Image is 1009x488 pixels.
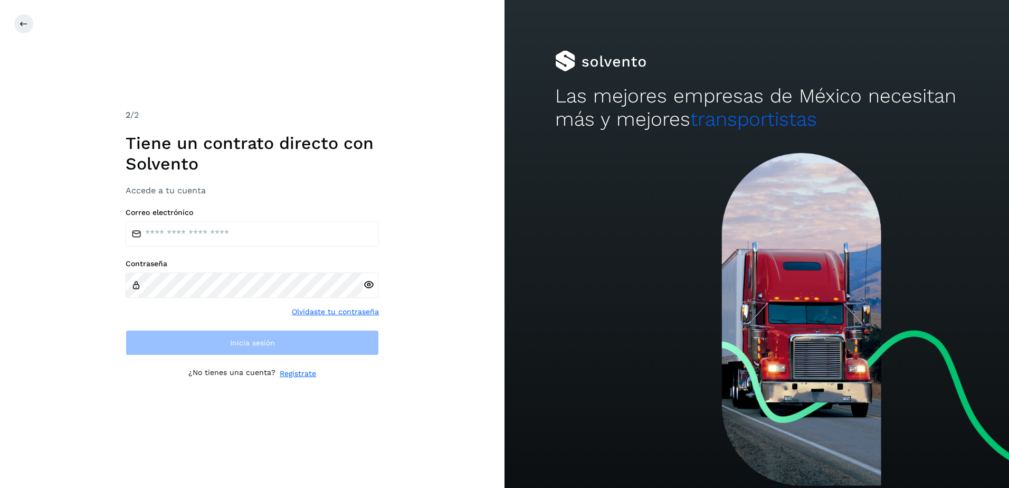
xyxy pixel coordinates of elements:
label: Contraseña [126,259,379,268]
span: Inicia sesión [230,339,275,346]
label: Correo electrónico [126,208,379,217]
div: /2 [126,109,379,121]
span: transportistas [690,108,817,130]
h1: Tiene un contrato directo con Solvento [126,133,379,174]
a: Olvidaste tu contraseña [292,306,379,317]
p: ¿No tienes una cuenta? [188,368,275,379]
a: Regístrate [280,368,316,379]
span: 2 [126,110,130,120]
button: Inicia sesión [126,330,379,355]
h2: Las mejores empresas de México necesitan más y mejores [555,85,959,132]
h3: Accede a tu cuenta [126,185,379,195]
